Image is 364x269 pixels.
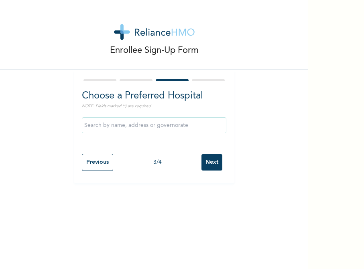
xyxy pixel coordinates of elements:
[82,117,226,133] input: Search by name, address or governorate
[82,89,226,103] h2: Choose a Preferred Hospital
[114,24,195,40] img: logo
[110,44,199,57] p: Enrollee Sign-Up Form
[82,103,226,109] p: NOTE: Fields marked (*) are required
[113,158,201,167] div: 3 / 4
[201,154,222,171] input: Next
[82,154,113,171] input: Previous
